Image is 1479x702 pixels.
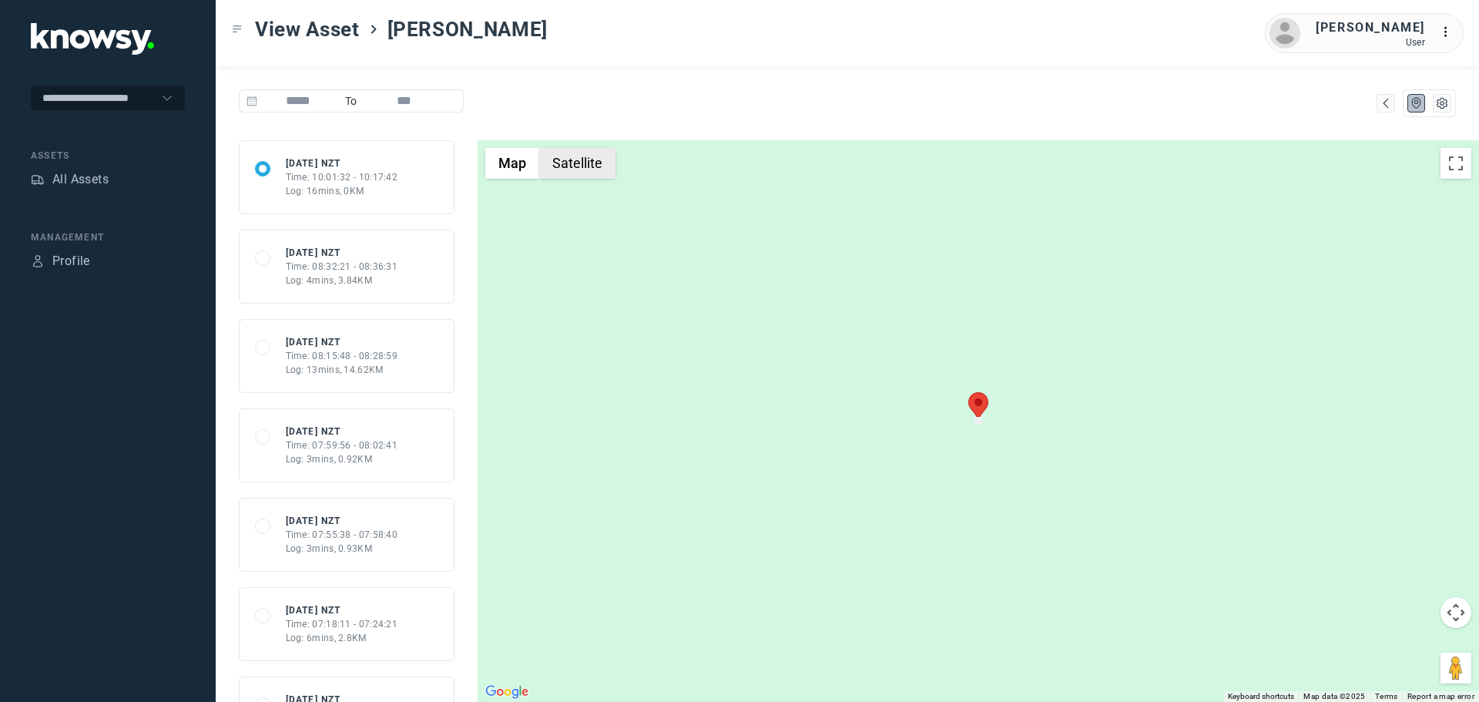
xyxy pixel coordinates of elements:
span: [PERSON_NAME] [387,15,548,43]
div: Time: 08:15:48 - 08:28:59 [286,349,398,363]
button: Map camera controls [1440,597,1471,628]
div: [DATE] NZT [286,514,398,528]
div: Time: 07:59:56 - 08:02:41 [286,438,398,452]
div: [DATE] NZT [286,335,398,349]
div: Profile [31,254,45,268]
div: Profile [52,252,90,270]
a: Open this area in Google Maps (opens a new window) [481,682,532,702]
div: [PERSON_NAME] [1316,18,1425,37]
button: Drag Pegman onto the map to open Street View [1440,653,1471,684]
div: Log: 16mins, 0KM [286,184,398,198]
div: Time: 10:01:32 - 10:17:42 [286,170,398,184]
div: Time: 07:18:11 - 07:24:21 [286,617,398,631]
div: Log: 13mins, 14.62KM [286,363,398,377]
div: Assets [31,149,185,163]
button: Show street map [485,148,539,179]
div: Log: 4mins, 3.84KM [286,274,398,287]
div: : [1440,23,1459,42]
div: Time: 07:55:38 - 07:58:40 [286,528,398,542]
a: ProfileProfile [31,252,90,270]
img: Google [481,682,532,702]
a: AssetsAll Assets [31,170,109,189]
span: Map data ©2025 [1303,692,1366,700]
span: View Asset [255,15,360,43]
span: To [339,89,364,113]
div: [DATE] NZT [286,156,398,170]
div: Log: 6mins, 2.8KM [286,631,398,645]
div: Toggle Menu [232,24,243,35]
div: > [367,23,380,35]
div: [DATE] NZT [286,425,398,438]
div: Time: 08:32:21 - 08:36:31 [286,260,398,274]
div: User [1316,37,1425,48]
tspan: ... [1441,26,1457,38]
div: [DATE] NZT [286,603,398,617]
div: [DATE] NZT [286,246,398,260]
a: Report a map error [1407,692,1474,700]
div: Management [31,230,185,244]
a: Terms [1375,692,1398,700]
div: All Assets [52,170,109,189]
div: List [1435,96,1449,110]
img: Application Logo [31,23,154,55]
div: Map [1379,96,1393,110]
div: Map [1410,96,1424,110]
button: Keyboard shortcuts [1228,691,1294,702]
button: Toggle fullscreen view [1440,148,1471,179]
div: Assets [31,173,45,186]
div: Log: 3mins, 0.92KM [286,452,398,466]
button: Show satellite imagery [539,148,615,179]
img: avatar.png [1269,18,1300,49]
div: Log: 3mins, 0.93KM [286,542,398,556]
div: : [1440,23,1459,44]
